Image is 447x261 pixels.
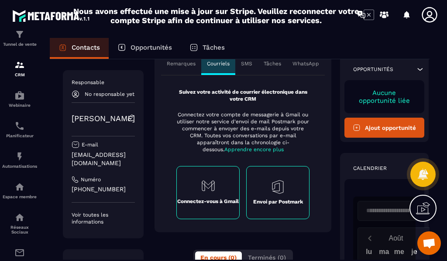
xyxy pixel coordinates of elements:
[14,29,25,40] img: formation
[82,141,98,148] p: E-mail
[167,60,196,67] p: Remarques
[72,211,135,225] p: Voir toutes les informations
[81,176,101,183] p: Numéro
[241,60,252,67] p: SMS
[177,198,239,205] p: Connectez-vous à Gmail
[14,182,25,192] img: automations
[353,66,393,73] p: Opportunités
[2,164,37,169] p: Automatisations
[2,194,37,199] p: Espace membre
[2,42,37,47] p: Tunnel de vente
[2,72,37,77] p: CRM
[2,84,37,114] a: automationsautomationsWebinaire
[2,114,37,145] a: schedulerschedulerPlanificateur
[292,60,319,67] p: WhatsApp
[2,133,37,138] p: Planificateur
[72,114,135,123] a: [PERSON_NAME]
[207,60,230,67] p: Courriels
[131,44,172,51] p: Opportunités
[264,60,281,67] p: Tâches
[14,247,25,258] img: email
[109,38,181,59] a: Opportunités
[203,44,225,51] p: Tâches
[353,89,416,105] p: Aucune opportunité liée
[2,206,37,241] a: social-networksocial-networkRéseaux Sociaux
[353,165,387,172] p: Calendrier
[200,254,237,261] span: En cours (0)
[14,151,25,162] img: automations
[344,118,424,138] button: Ajout opportunité
[50,38,109,59] a: Contacts
[253,198,303,205] p: Envoi par Postmark
[72,44,100,51] p: Contacts
[14,90,25,101] img: automations
[417,231,441,255] a: Ouvrir le chat
[2,225,37,234] p: Réseaux Sociaux
[181,38,234,59] a: Tâches
[14,212,25,223] img: social-network
[12,8,91,24] img: logo
[85,91,134,97] p: No responsable yet
[72,151,135,167] p: [EMAIL_ADDRESS][DOMAIN_NAME]
[14,121,25,131] img: scheduler
[2,145,37,175] a: automationsautomationsAutomatisations
[248,254,286,261] span: Terminés (0)
[2,175,37,206] a: automationsautomationsEspace membre
[176,111,309,153] p: Connectez votre compte de messagerie à Gmail ou utiliser notre service d'envoi de mail Postmark p...
[14,60,25,70] img: formation
[72,79,135,86] p: Responsable
[72,185,135,193] p: [PHONE_NUMBER]
[176,88,309,102] p: Suivez votre activité de courrier électronique dans votre CRM
[422,246,437,261] div: ve
[73,7,359,25] h2: Nous avons effectué une mise à jour sur Stripe. Veuillez reconnecter votre compte Stripe afin de ...
[2,23,37,53] a: formationformationTunnel de vente
[2,103,37,108] p: Webinaire
[2,53,37,84] a: formationformationCRM
[224,146,284,153] span: Apprendre encore plus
